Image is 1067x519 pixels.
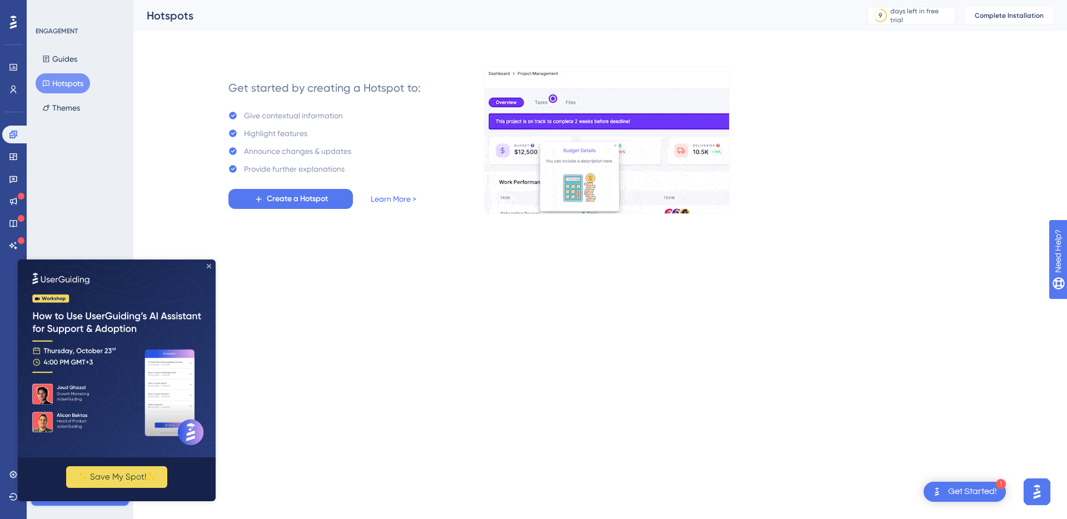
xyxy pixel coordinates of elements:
div: Open Get Started! checklist, remaining modules: 1 [924,482,1006,502]
div: days left in free trial [890,7,952,24]
button: Complete Installation [965,7,1054,24]
span: Create a Hotspot [267,192,328,206]
button: Guides [36,49,84,69]
span: Complete Installation [975,11,1044,20]
button: ✨ Save My Spot!✨ [48,207,149,228]
div: 1 [996,479,1006,489]
iframe: UserGuiding AI Assistant Launcher [1020,475,1054,508]
div: Get Started! [948,486,997,498]
div: ENGAGEMENT [36,27,78,36]
img: launcher-image-alternative-text [930,485,944,498]
button: Themes [36,98,87,118]
div: Highlight features [244,127,307,140]
div: Provide further explanations [244,162,345,176]
span: Need Help? [26,3,69,16]
img: a956fa7fe1407719453ceabf94e6a685.gif [484,66,730,214]
button: Hotspots [36,73,90,93]
div: Close Preview [189,4,193,9]
button: Create a Hotspot [228,189,353,209]
div: 9 [879,11,882,20]
div: Get started by creating a Hotspot to: [228,80,421,96]
div: Give contextual information [244,109,343,122]
div: Hotspots [147,8,839,23]
div: Announce changes & updates [244,144,351,158]
a: Learn More > [371,192,416,206]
